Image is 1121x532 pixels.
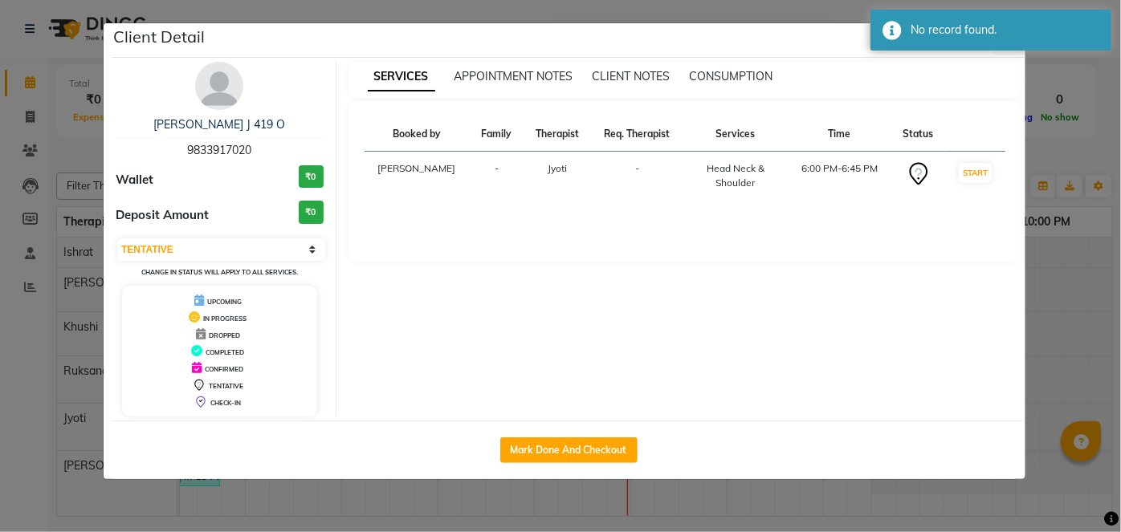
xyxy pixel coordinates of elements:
th: Status [891,117,945,152]
td: - [591,152,683,201]
h5: Client Detail [113,25,205,49]
h3: ₹0 [299,165,324,189]
h3: ₹0 [299,201,324,224]
span: 9833917020 [187,143,251,157]
td: [PERSON_NAME] [365,152,470,201]
th: Services [683,117,788,152]
span: SERVICES [368,63,435,91]
span: CHECK-IN [210,399,241,407]
th: Family [470,117,524,152]
span: IN PROGRESS [203,315,247,323]
button: Mark Done And Checkout [500,437,638,463]
span: DROPPED [209,331,240,339]
span: TENTATIVE [209,382,243,390]
th: Time [788,117,891,152]
div: Head Neck & Shoulder [693,161,778,190]
button: START [959,163,992,183]
td: - [470,152,524,201]
span: COMPLETED [206,348,244,356]
span: Jyoti [548,162,567,174]
span: Deposit Amount [116,206,209,225]
th: Therapist [524,117,592,152]
span: APPOINTMENT NOTES [455,69,573,83]
span: CONFIRMED [205,365,243,373]
span: Wallet [116,171,153,189]
span: CLIENT NOTES [593,69,671,83]
small: Change in status will apply to all services. [141,268,298,276]
img: avatar [195,62,243,110]
th: Booked by [365,117,470,152]
th: Req. Therapist [591,117,683,152]
span: UPCOMING [207,298,242,306]
td: 6:00 PM-6:45 PM [788,152,891,201]
div: No record found. [911,22,1099,39]
a: [PERSON_NAME] J 419 O [153,117,285,132]
span: CONSUMPTION [690,69,773,83]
